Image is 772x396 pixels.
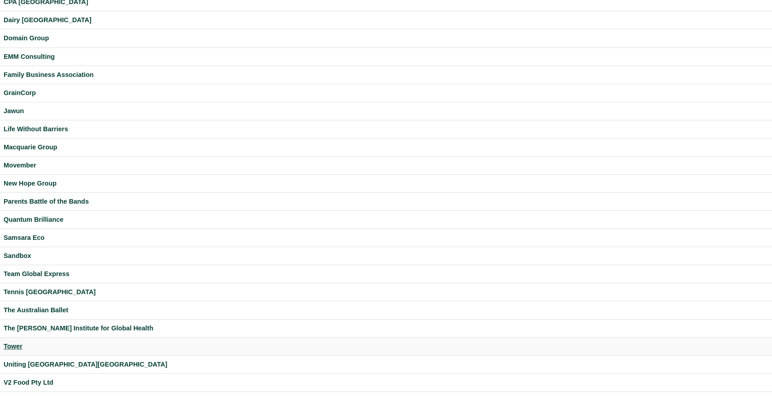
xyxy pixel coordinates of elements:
a: The Australian Ballet [4,305,768,315]
a: Macquarie Group [4,142,768,153]
a: Jawun [4,106,768,116]
a: Sandbox [4,251,768,261]
a: Uniting [GEOGRAPHIC_DATA][GEOGRAPHIC_DATA] [4,359,768,370]
a: V2 Food Pty Ltd [4,377,768,388]
a: Tennis [GEOGRAPHIC_DATA] [4,287,768,297]
a: Family Business Association [4,70,768,80]
a: Parents Battle of the Bands [4,196,768,207]
a: The [PERSON_NAME] Institute for Global Health [4,323,768,334]
a: Domain Group [4,33,768,43]
a: Dairy [GEOGRAPHIC_DATA] [4,15,768,25]
a: Tower [4,341,768,352]
a: Samsara Eco [4,233,768,243]
a: Quantum Brilliance [4,215,768,225]
a: New Hope Group [4,178,768,189]
a: EMM Consulting [4,52,768,62]
a: GrainCorp [4,88,768,98]
a: Life Without Barriers [4,124,768,134]
a: Team Global Express [4,269,768,279]
a: Movember [4,160,768,171]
